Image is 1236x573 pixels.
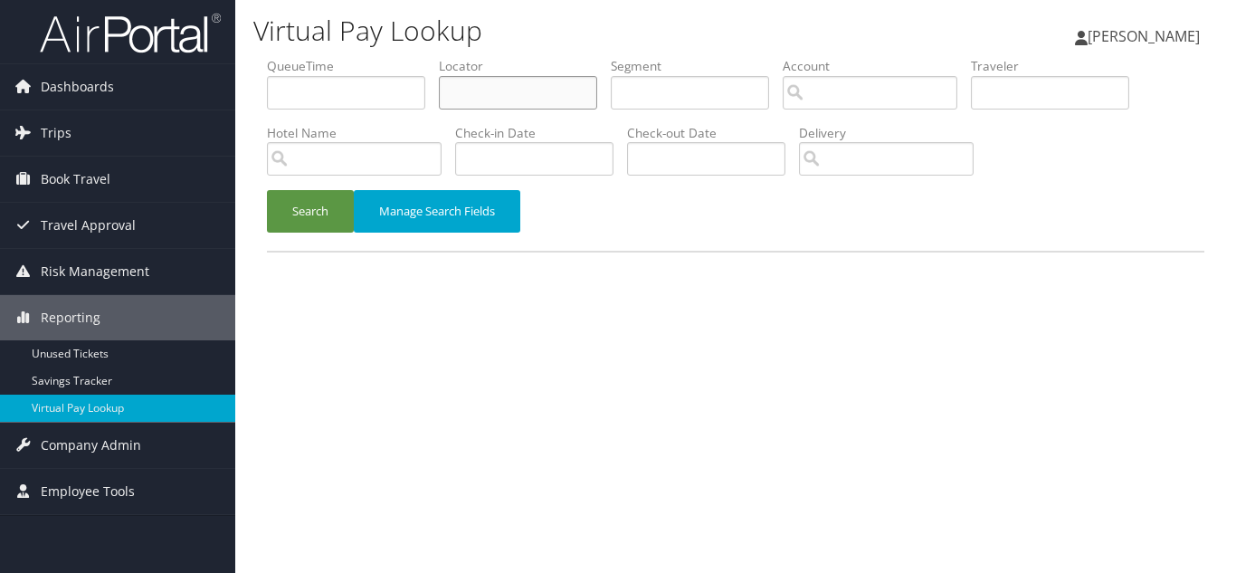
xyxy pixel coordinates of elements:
[41,110,71,156] span: Trips
[1088,26,1200,46] span: [PERSON_NAME]
[41,249,149,294] span: Risk Management
[783,57,971,75] label: Account
[40,12,221,54] img: airportal-logo.png
[41,157,110,202] span: Book Travel
[971,57,1143,75] label: Traveler
[41,295,100,340] span: Reporting
[267,57,439,75] label: QueueTime
[41,64,114,110] span: Dashboards
[439,57,611,75] label: Locator
[1075,9,1218,63] a: [PERSON_NAME]
[41,203,136,248] span: Travel Approval
[253,12,897,50] h1: Virtual Pay Lookup
[611,57,783,75] label: Segment
[799,124,987,142] label: Delivery
[627,124,799,142] label: Check-out Date
[455,124,627,142] label: Check-in Date
[267,124,455,142] label: Hotel Name
[41,423,141,468] span: Company Admin
[41,469,135,514] span: Employee Tools
[267,190,354,233] button: Search
[354,190,520,233] button: Manage Search Fields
